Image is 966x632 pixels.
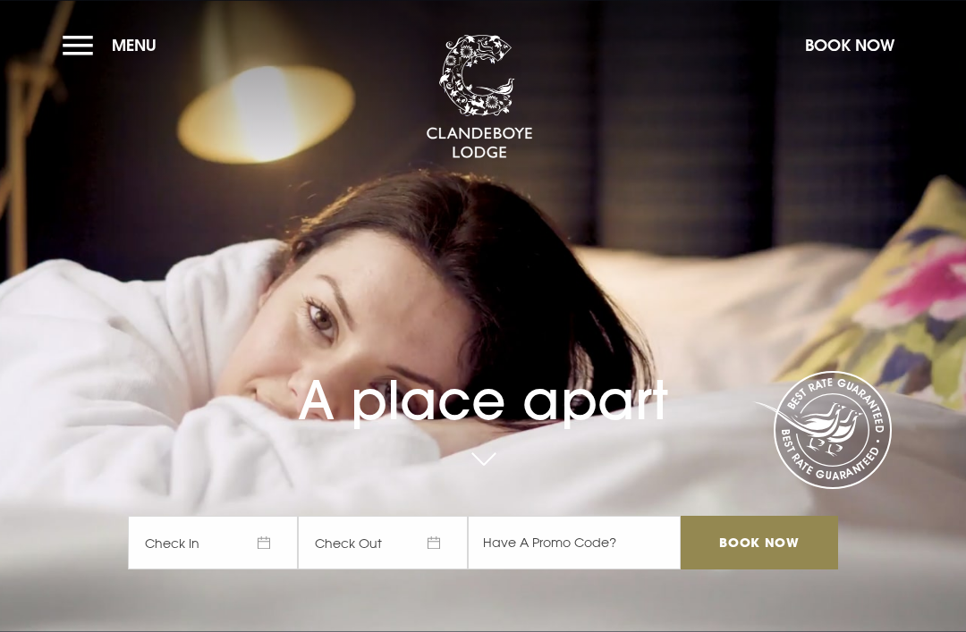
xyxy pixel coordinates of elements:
span: Check In [128,516,298,569]
span: Menu [112,35,157,55]
img: Clandeboye Lodge [426,35,533,160]
input: Book Now [681,516,838,569]
button: Book Now [796,26,903,64]
button: Menu [63,26,165,64]
span: Check Out [298,516,468,569]
h1: A place apart [128,330,838,432]
input: Have A Promo Code? [468,516,681,569]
